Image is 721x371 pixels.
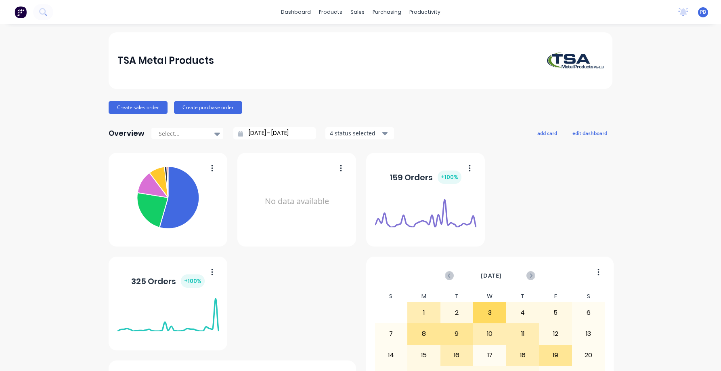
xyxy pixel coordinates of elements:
div: F [539,291,572,302]
div: S [375,291,408,302]
div: 1 [408,303,440,323]
span: [DATE] [481,271,502,280]
div: W [473,291,506,302]
div: products [315,6,346,18]
button: edit dashboard [567,128,612,138]
div: TSA Metal Products [117,53,214,69]
div: 11 [507,324,539,344]
a: dashboard [277,6,315,18]
div: 15 [408,345,440,365]
div: + 100 % [181,274,205,288]
div: 9 [441,324,473,344]
div: 13 [572,324,605,344]
div: 16 [441,345,473,365]
div: 4 [507,303,539,323]
div: 12 [539,324,572,344]
div: 5 [539,303,572,323]
div: T [506,291,539,302]
button: 4 status selected [325,127,394,139]
div: purchasing [369,6,405,18]
div: 6 [572,303,605,323]
div: S [572,291,605,302]
div: 17 [474,345,506,365]
img: TSA Metal Products [547,52,604,69]
div: 159 Orders [390,171,461,184]
div: sales [346,6,369,18]
div: productivity [405,6,444,18]
div: T [440,291,474,302]
button: Create sales order [109,101,168,114]
div: 325 Orders [131,274,205,288]
div: No data available [246,163,348,240]
div: 2 [441,303,473,323]
div: 3 [474,303,506,323]
div: 19 [539,345,572,365]
div: 14 [375,345,407,365]
div: Overview [109,125,145,141]
img: Factory [15,6,27,18]
button: add card [532,128,562,138]
div: 20 [572,345,605,365]
div: 4 status selected [330,129,381,137]
div: + 100 % [438,171,461,184]
button: Create purchase order [174,101,242,114]
span: PB [700,8,706,16]
div: 8 [408,324,440,344]
div: 7 [375,324,407,344]
div: 18 [507,345,539,365]
div: 10 [474,324,506,344]
div: M [407,291,440,302]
